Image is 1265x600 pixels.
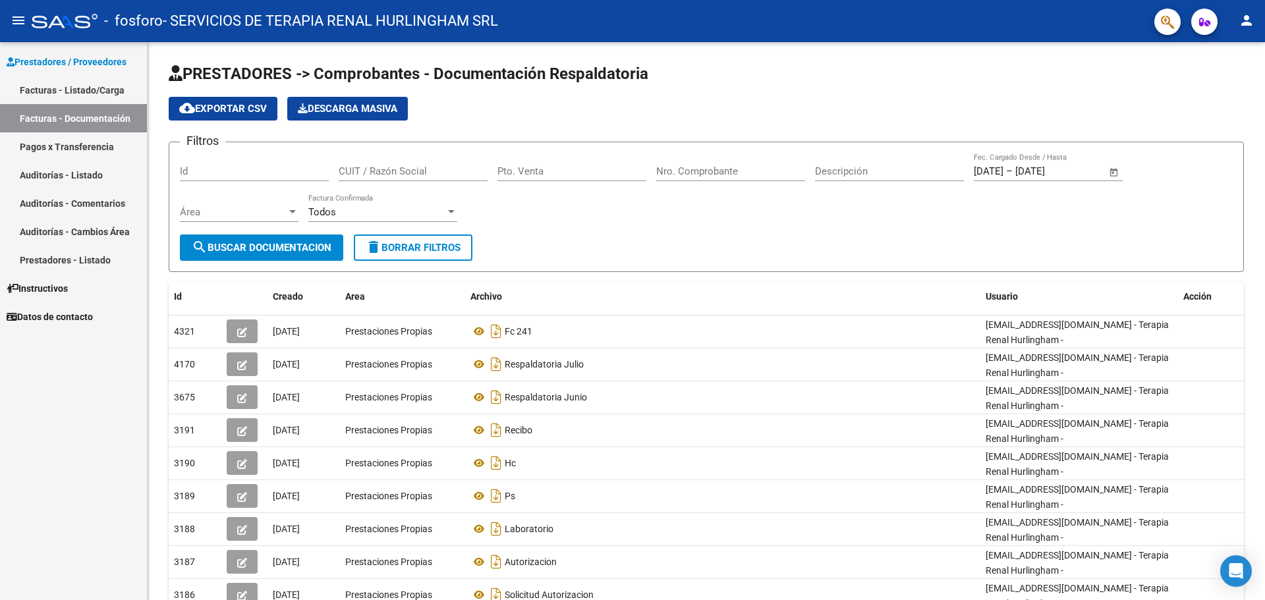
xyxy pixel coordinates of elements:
span: Borrar Filtros [366,242,461,254]
mat-icon: cloud_download [179,100,195,116]
i: Descargar documento [488,551,505,572]
mat-icon: delete [366,239,381,255]
datatable-header-cell: Creado [267,283,340,311]
app-download-masive: Descarga masiva de comprobantes (adjuntos) [287,97,408,121]
span: [EMAIL_ADDRESS][DOMAIN_NAME] - Terapia Renal Hurlingham - [986,385,1169,411]
span: [EMAIL_ADDRESS][DOMAIN_NAME] - Terapia Renal Hurlingham - [986,517,1169,543]
mat-icon: menu [11,13,26,28]
span: Respaldatoria Julio [505,359,584,369]
i: Descargar documento [488,518,505,539]
div: Open Intercom Messenger [1220,555,1252,587]
span: [EMAIL_ADDRESS][DOMAIN_NAME] - Terapia Renal Hurlingham - [986,352,1169,378]
span: - fosforo [104,7,163,36]
span: [DATE] [273,524,300,534]
span: Instructivos [7,281,68,296]
span: [DATE] [273,458,300,468]
span: Acción [1183,291,1212,302]
span: Solicitud Autorizacion [505,589,594,600]
span: Creado [273,291,303,302]
span: 3188 [174,524,195,534]
span: – [1006,165,1013,177]
span: Datos de contacto [7,310,93,324]
span: Prestaciones Propias [345,458,432,468]
span: Usuario [986,291,1018,302]
span: [DATE] [273,491,300,501]
span: 3189 [174,491,195,501]
button: Descarga Masiva [287,97,408,121]
h3: Filtros [180,132,225,150]
span: Recibo [505,425,532,435]
span: 3675 [174,392,195,402]
mat-icon: person [1239,13,1254,28]
span: [DATE] [273,557,300,567]
span: Prestadores / Proveedores [7,55,126,69]
span: 3187 [174,557,195,567]
span: Respaldatoria Junio [505,392,587,402]
span: Hc [505,458,516,468]
span: - SERVICIOS DE TERAPIA RENAL HURLINGHAM SRL [163,7,498,36]
span: [EMAIL_ADDRESS][DOMAIN_NAME] - Terapia Renal Hurlingham - [986,418,1169,444]
span: Prestaciones Propias [345,557,432,567]
span: [EMAIL_ADDRESS][DOMAIN_NAME] - Terapia Renal Hurlingham - [986,451,1169,477]
span: Archivo [470,291,502,302]
input: End date [1015,165,1079,177]
button: Buscar Documentacion [180,234,343,261]
span: Todos [308,206,336,218]
span: Prestaciones Propias [345,392,432,402]
span: Prestaciones Propias [345,425,432,435]
span: PRESTADORES -> Comprobantes - Documentación Respaldatoria [169,65,648,83]
mat-icon: search [192,239,208,255]
span: Fc 241 [505,326,532,337]
span: Prestaciones Propias [345,491,432,501]
span: [DATE] [273,359,300,369]
i: Descargar documento [488,387,505,408]
input: Start date [974,165,1003,177]
datatable-header-cell: Id [169,283,221,311]
span: [EMAIL_ADDRESS][DOMAIN_NAME] - Terapia Renal Hurlingham - [986,484,1169,510]
span: 4170 [174,359,195,369]
span: [EMAIL_ADDRESS][DOMAIN_NAME] - Terapia Renal Hurlingham - [986,550,1169,576]
span: Prestaciones Propias [345,524,432,534]
span: Laboratorio [505,524,553,534]
span: 4321 [174,326,195,337]
i: Descargar documento [488,354,505,375]
span: Prestaciones Propias [345,326,432,337]
span: 3191 [174,425,195,435]
span: Id [174,291,182,302]
i: Descargar documento [488,321,505,342]
span: [DATE] [273,589,300,600]
button: Exportar CSV [169,97,277,121]
datatable-header-cell: Area [340,283,465,311]
span: Prestaciones Propias [345,589,432,600]
span: Autorizacion [505,557,557,567]
i: Descargar documento [488,452,505,474]
button: Borrar Filtros [354,234,472,261]
span: Prestaciones Propias [345,359,432,369]
span: [DATE] [273,392,300,402]
datatable-header-cell: Archivo [465,283,980,311]
span: 3190 [174,458,195,468]
span: Descarga Masiva [298,103,397,115]
span: Buscar Documentacion [192,242,331,254]
span: [DATE] [273,425,300,435]
i: Descargar documento [488,485,505,506]
i: Descargar documento [488,420,505,441]
span: [EMAIL_ADDRESS][DOMAIN_NAME] - Terapia Renal Hurlingham - [986,319,1169,345]
span: 3186 [174,589,195,600]
span: [DATE] [273,326,300,337]
span: Exportar CSV [179,103,267,115]
datatable-header-cell: Acción [1178,283,1244,311]
span: Área [180,206,287,218]
button: Open calendar [1107,165,1122,180]
span: Ps [505,491,515,501]
span: Area [345,291,365,302]
datatable-header-cell: Usuario [980,283,1178,311]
